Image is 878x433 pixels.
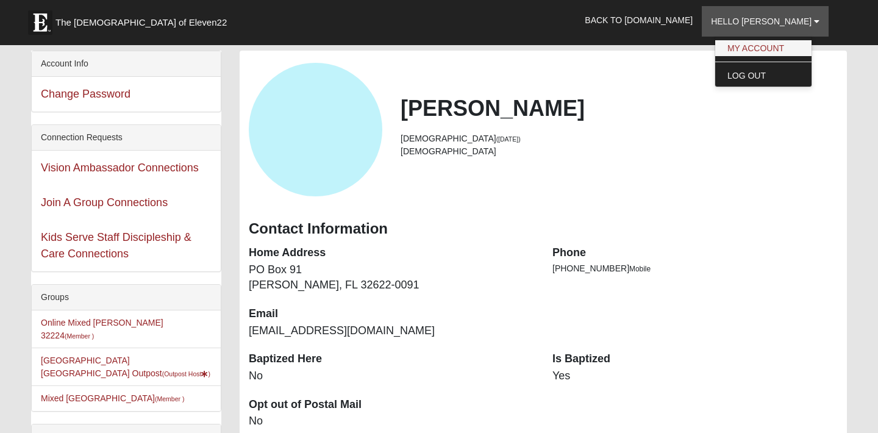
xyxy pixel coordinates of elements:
[32,51,221,77] div: Account Info
[249,413,534,429] dd: No
[715,68,812,84] a: Log Out
[41,231,191,260] a: Kids Serve Staff Discipleship & Care Connections
[552,262,838,275] li: [PHONE_NUMBER]
[552,351,838,367] dt: Is Baptized
[41,196,168,209] a: Join A Group Connections
[28,10,52,35] img: Eleven22 logo
[552,245,838,261] dt: Phone
[155,395,184,403] small: (Member )
[552,368,838,384] dd: Yes
[496,135,521,143] small: ([DATE])
[55,16,227,29] span: The [DEMOGRAPHIC_DATA] of Eleven22
[32,285,221,310] div: Groups
[401,132,838,145] li: [DEMOGRAPHIC_DATA]
[576,5,702,35] a: Back to [DOMAIN_NAME]
[41,393,184,403] a: Mixed [GEOGRAPHIC_DATA](Member )
[702,6,829,37] a: Hello [PERSON_NAME]
[249,351,534,367] dt: Baptized Here
[22,4,266,35] a: The [DEMOGRAPHIC_DATA] of Eleven22
[65,332,94,340] small: (Member )
[249,368,534,384] dd: No
[41,356,210,378] a: [GEOGRAPHIC_DATA] [GEOGRAPHIC_DATA] Outpost(Outpost Host)
[249,245,534,261] dt: Home Address
[711,16,812,26] span: Hello [PERSON_NAME]
[249,306,534,322] dt: Email
[41,162,199,174] a: Vision Ambassador Connections
[401,95,838,121] h2: [PERSON_NAME]
[32,125,221,151] div: Connection Requests
[249,397,534,413] dt: Opt out of Postal Mail
[249,220,838,238] h3: Contact Information
[162,370,210,378] small: (Outpost Host )
[249,262,534,293] dd: PO Box 91 [PERSON_NAME], FL 32622-0091
[249,323,534,339] dd: [EMAIL_ADDRESS][DOMAIN_NAME]
[249,63,382,196] a: View Fullsize Photo
[41,88,130,100] a: Change Password
[401,145,838,158] li: [DEMOGRAPHIC_DATA]
[715,40,812,56] a: My Account
[41,318,163,340] a: Online Mixed [PERSON_NAME] 32224(Member )
[629,265,651,273] span: Mobile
